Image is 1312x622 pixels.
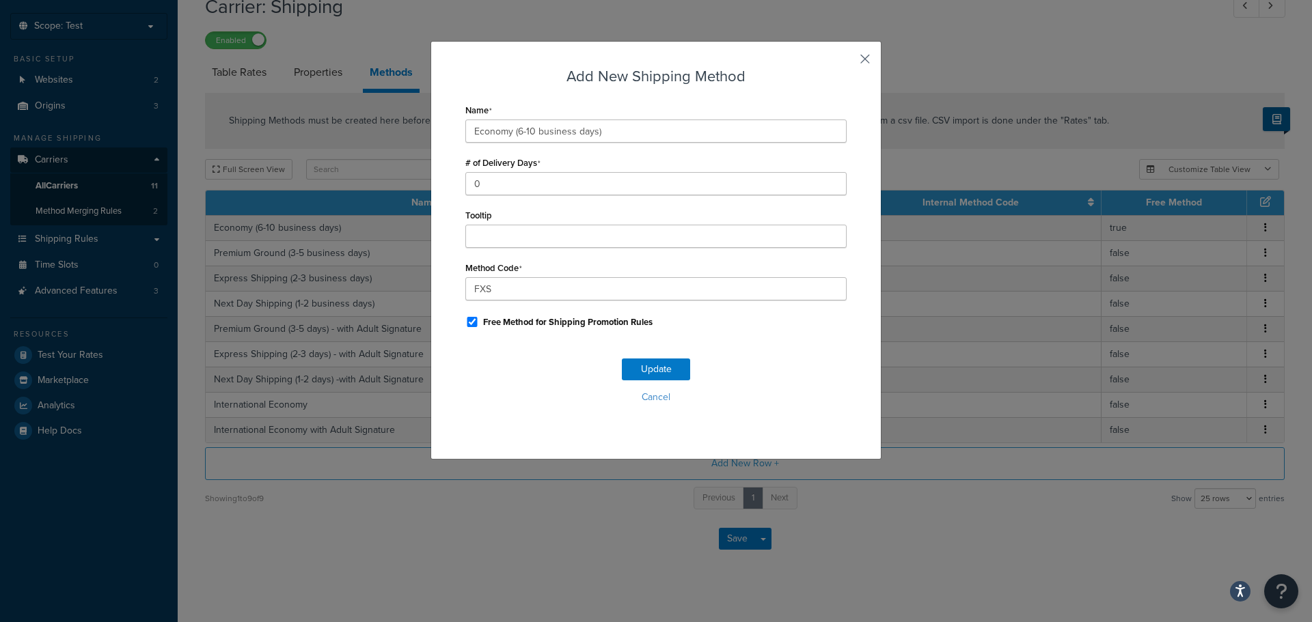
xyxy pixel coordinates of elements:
[622,358,690,380] button: Update
[465,66,847,87] h3: Add New Shipping Method
[465,263,522,274] label: Method Code
[465,210,492,221] label: Tooltip
[483,316,653,328] label: Free Method for Shipping Promotion Rules
[465,387,847,408] button: Cancel
[465,105,492,116] label: Name
[465,158,541,169] label: # of Delivery Days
